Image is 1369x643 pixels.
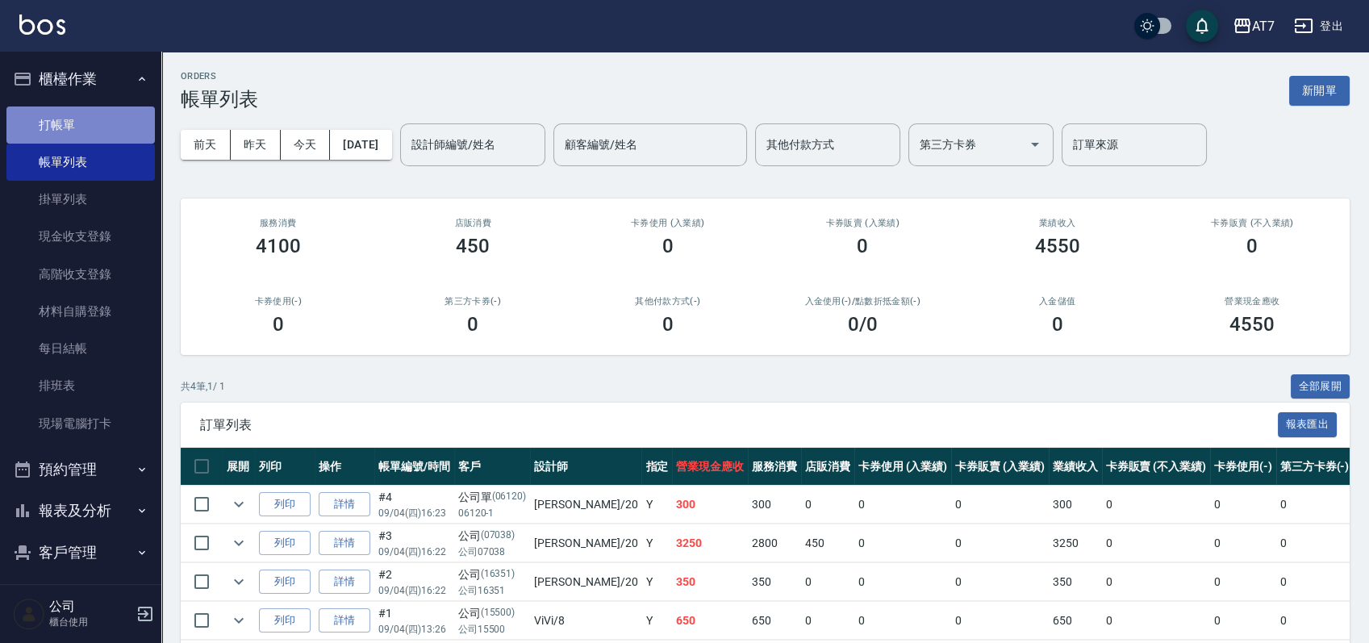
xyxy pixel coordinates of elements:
[6,532,155,574] button: 客戶管理
[1276,563,1354,601] td: 0
[374,524,454,562] td: #3
[458,566,527,583] div: 公司
[374,448,454,486] th: 帳單編號/時間
[259,492,311,517] button: 列印
[456,235,490,257] h3: 450
[1210,524,1276,562] td: 0
[801,524,854,562] td: 450
[458,506,527,520] p: 06120-1
[801,602,854,640] td: 0
[1049,486,1102,524] td: 300
[458,489,527,506] div: 公司單
[6,490,155,532] button: 報表及分析
[6,367,155,404] a: 排班表
[1246,235,1258,257] h3: 0
[672,448,748,486] th: 營業現金應收
[319,608,370,633] a: 詳情
[1035,235,1080,257] h3: 4550
[374,602,454,640] td: #1
[281,130,331,160] button: 今天
[854,563,952,601] td: 0
[951,448,1049,486] th: 卡券販賣 (入業績)
[13,598,45,630] img: Person
[374,486,454,524] td: #4
[200,296,357,307] h2: 卡券使用(-)
[256,235,301,257] h3: 4100
[672,563,748,601] td: 350
[273,313,284,336] h3: 0
[1102,524,1210,562] td: 0
[49,615,131,629] p: 櫃台使用
[951,486,1049,524] td: 0
[530,602,641,640] td: ViVi /8
[1289,82,1350,98] a: 新開單
[255,448,315,486] th: 列印
[200,218,357,228] h3: 服務消費
[6,106,155,144] a: 打帳單
[1102,486,1210,524] td: 0
[19,15,65,35] img: Logo
[259,608,311,633] button: 列印
[641,486,672,524] td: Y
[6,405,155,442] a: 現場電腦打卡
[1210,486,1276,524] td: 0
[748,486,801,524] td: 300
[590,296,746,307] h2: 其他付款方式(-)
[1049,448,1102,486] th: 業績收入
[259,570,311,595] button: 列印
[662,235,674,257] h3: 0
[6,58,155,100] button: 櫃檯作業
[748,524,801,562] td: 2800
[641,448,672,486] th: 指定
[530,486,641,524] td: [PERSON_NAME] /20
[801,563,854,601] td: 0
[319,570,370,595] a: 詳情
[1175,296,1331,307] h2: 營業現金應收
[785,296,941,307] h2: 入金使用(-) /點數折抵金額(-)
[530,524,641,562] td: [PERSON_NAME] /20
[6,330,155,367] a: 每日結帳
[857,235,868,257] h3: 0
[951,524,1049,562] td: 0
[227,492,251,516] button: expand row
[227,531,251,555] button: expand row
[1022,132,1048,157] button: Open
[854,602,952,640] td: 0
[1049,602,1102,640] td: 650
[1276,486,1354,524] td: 0
[6,218,155,255] a: 現金收支登錄
[1288,11,1350,41] button: 登出
[181,130,231,160] button: 前天
[748,448,801,486] th: 服務消費
[492,489,527,506] p: (06120)
[530,448,641,486] th: 設計師
[1052,313,1063,336] h3: 0
[395,218,552,228] h2: 店販消費
[672,602,748,640] td: 650
[319,492,370,517] a: 詳情
[378,583,450,598] p: 09/04 (四) 16:22
[374,563,454,601] td: #2
[458,605,527,622] div: 公司
[1210,602,1276,640] td: 0
[1175,218,1331,228] h2: 卡券販賣 (不入業績)
[951,563,1049,601] td: 0
[785,218,941,228] h2: 卡券販賣 (入業績)
[641,563,672,601] td: Y
[1252,16,1275,36] div: AT7
[378,545,450,559] p: 09/04 (四) 16:22
[458,622,527,637] p: 公司15500
[672,486,748,524] td: 300
[6,293,155,330] a: 材料自購登錄
[458,528,527,545] div: 公司
[1276,448,1354,486] th: 第三方卡券(-)
[979,296,1136,307] h2: 入金儲值
[1210,448,1276,486] th: 卡券使用(-)
[6,449,155,491] button: 預約管理
[330,130,391,160] button: [DATE]
[6,573,155,615] button: 員工及薪資
[467,313,478,336] h3: 0
[801,486,854,524] td: 0
[6,256,155,293] a: 高階收支登錄
[1289,76,1350,106] button: 新開單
